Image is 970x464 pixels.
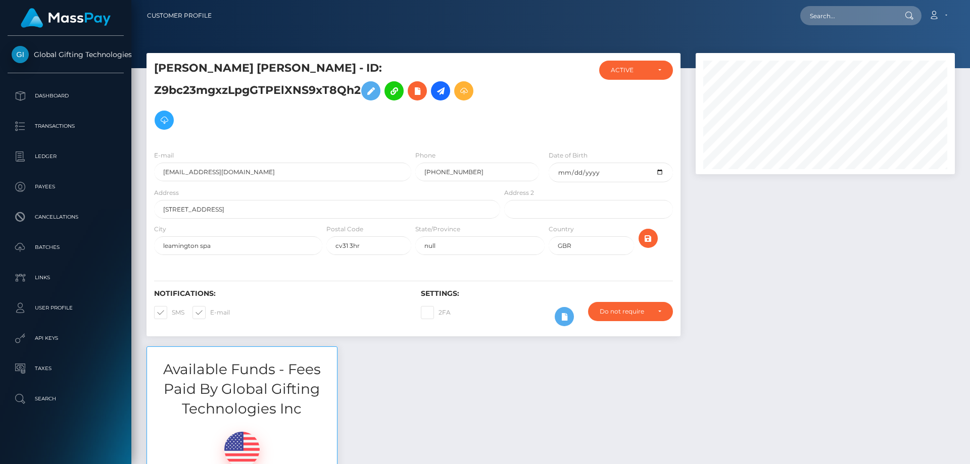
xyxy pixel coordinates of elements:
p: Search [12,391,120,406]
img: MassPay Logo [21,8,111,28]
button: Do not require [588,302,673,321]
label: Address 2 [504,188,534,197]
p: Payees [12,179,120,194]
label: Phone [415,151,435,160]
a: Links [8,265,124,290]
label: Postal Code [326,225,363,234]
h6: Settings: [421,289,672,298]
input: Search... [800,6,895,25]
a: Payees [8,174,124,199]
a: API Keys [8,326,124,351]
a: Taxes [8,356,124,381]
h3: Available Funds - Fees Paid By Global Gifting Technologies Inc [147,359,337,419]
a: Batches [8,235,124,260]
a: Dashboard [8,83,124,109]
p: Batches [12,240,120,255]
label: E-mail [154,151,174,160]
p: API Keys [12,331,120,346]
span: Global Gifting Technologies Inc [8,50,124,59]
p: Taxes [12,361,120,376]
h5: [PERSON_NAME] [PERSON_NAME] - ID: Z9bc23mgxzLpgGTPElXNS9xT8Qh2 [154,61,495,135]
button: ACTIVE [599,61,673,80]
label: State/Province [415,225,460,234]
p: Transactions [12,119,120,134]
label: SMS [154,306,184,319]
a: Cancellations [8,204,124,230]
p: Cancellations [12,210,120,225]
h6: Notifications: [154,289,406,298]
a: Transactions [8,114,124,139]
label: E-mail [192,306,230,319]
p: Ledger [12,149,120,164]
div: ACTIVE [611,66,650,74]
a: Search [8,386,124,411]
p: Links [12,270,120,285]
label: 2FA [421,306,451,319]
label: Country [549,225,574,234]
label: Date of Birth [549,151,588,160]
p: Dashboard [12,88,120,104]
div: Do not require [600,307,650,316]
label: City [154,225,166,234]
label: Address [154,188,179,197]
a: User Profile [8,295,124,321]
a: Customer Profile [147,5,212,26]
img: Global Gifting Technologies Inc [12,46,29,63]
p: User Profile [12,300,120,316]
a: Ledger [8,144,124,169]
a: Initiate Payout [431,81,450,100]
